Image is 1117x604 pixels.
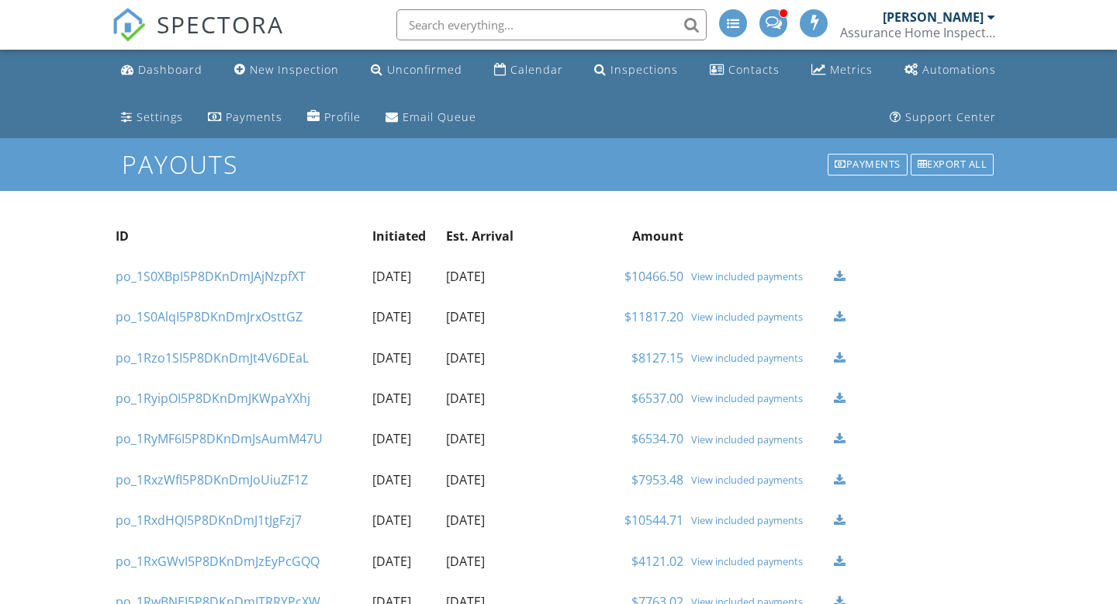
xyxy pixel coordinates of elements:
a: Automations (Advanced) [898,56,1002,85]
div: Automations [922,62,996,77]
td: [DATE] [442,541,532,581]
th: Est. Arrival [442,216,532,256]
a: Company Profile [301,103,367,132]
a: po_1S0XBpI5P8DKnDmJAjNzpfXT [116,268,306,285]
a: po_1RxGWvI5P8DKnDmJzEyPcGQQ [116,553,320,570]
td: [DATE] [368,418,442,459]
th: ID [112,216,368,256]
a: Dashboard [115,56,209,85]
td: [DATE] [368,378,442,418]
a: New Inspection [228,56,345,85]
a: $8127.15 [631,349,683,366]
div: New Inspection [250,62,339,77]
a: Calendar [488,56,569,85]
a: po_1RyMF6I5P8DKnDmJsAumM47U [116,430,323,447]
td: [DATE] [442,500,532,540]
a: Settings [115,103,189,132]
div: Settings [137,109,183,124]
a: $10466.50 [624,268,683,285]
a: Payments [202,103,289,132]
td: [DATE] [442,256,532,297]
a: $10544.71 [624,512,683,529]
div: Calendar [510,62,563,77]
a: Support Center [884,103,1002,132]
td: [DATE] [442,418,532,459]
h1: Payouts [122,151,995,178]
a: po_1Rzo1SI5P8DKnDmJt4V6DEaL [116,349,309,366]
td: [DATE] [442,297,532,337]
div: Dashboard [138,62,202,77]
a: po_1RyipOI5P8DKnDmJKWpaYXhj [116,390,310,407]
div: Support Center [905,109,996,124]
a: po_1S0AlqI5P8DKnDmJrxOsttGZ [116,308,303,325]
a: Payments [826,152,909,177]
a: $7953.48 [631,471,683,488]
a: View included payments [691,392,826,404]
div: Unconfirmed [387,62,462,77]
a: Inspections [588,56,684,85]
td: [DATE] [368,256,442,297]
td: [DATE] [368,297,442,337]
a: Unconfirmed [365,56,469,85]
a: Contacts [704,56,786,85]
a: SPECTORA [112,21,284,54]
a: $6534.70 [631,430,683,447]
div: Email Queue [403,109,476,124]
div: Payments [226,109,282,124]
img: The Best Home Inspection Software - Spectora [112,8,146,42]
a: Metrics [805,56,879,85]
a: View included payments [691,270,826,283]
a: View included payments [691,433,826,446]
div: Contacts [728,62,780,77]
div: Export all [911,154,994,175]
a: Email Queue [379,103,482,132]
th: Initiated [368,216,442,256]
td: [DATE] [368,338,442,378]
a: Export all [909,152,996,177]
a: View included payments [691,311,826,323]
div: Payments [828,154,908,175]
td: [DATE] [442,378,532,418]
td: [DATE] [442,338,532,378]
td: [DATE] [368,460,442,500]
div: Profile [324,109,361,124]
a: $11817.20 [624,308,683,325]
a: $4121.02 [631,553,683,570]
a: $6537.00 [631,390,683,407]
span: SPECTORA [157,8,284,40]
td: [DATE] [368,500,442,540]
div: [PERSON_NAME] [883,9,984,25]
td: [DATE] [442,460,532,500]
td: [DATE] [368,541,442,581]
div: Assurance Home Inspections [840,25,995,40]
a: View included payments [691,474,826,486]
a: po_1RxzWfI5P8DKnDmJoUiuZF1Z [116,471,308,488]
th: Amount [532,216,687,256]
div: Inspections [610,62,678,77]
div: Metrics [830,62,873,77]
input: Search everything... [396,9,707,40]
a: View included payments [691,514,826,526]
a: po_1RxdHQI5P8DKnDmJ1tJgFzj7 [116,512,302,529]
a: View included payments [691,555,826,568]
a: View included payments [691,352,826,364]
